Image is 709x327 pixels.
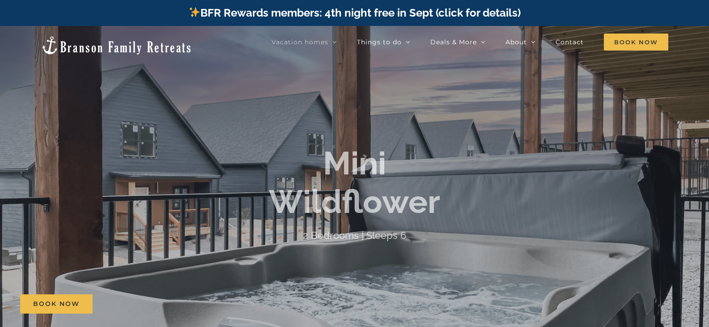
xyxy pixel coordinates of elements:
span: Things to do [357,39,402,45]
img: Branson Family Retreats Logo [41,35,192,55]
nav: Main Menu [272,33,668,51]
a: Deals & More [430,33,485,51]
a: BFR Rewards members: 4th night free in Sept (click for details) [188,6,521,19]
span: Book Now [604,34,668,51]
span: About [505,39,527,45]
a: About [505,33,535,51]
span: Vacation homes [272,39,328,45]
h4: 2 Bedrooms | Sleeps 6 [303,229,406,241]
a: Contact [556,33,584,51]
a: Vacation homes [272,33,337,51]
a: Book Now [20,294,93,314]
span: Contact [556,39,584,45]
span: Book Now [33,300,80,308]
span: Deals & More [430,39,477,45]
img: ✨ [189,7,200,17]
a: Things to do [357,33,410,51]
b: Mini Wildflower [269,144,440,221]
